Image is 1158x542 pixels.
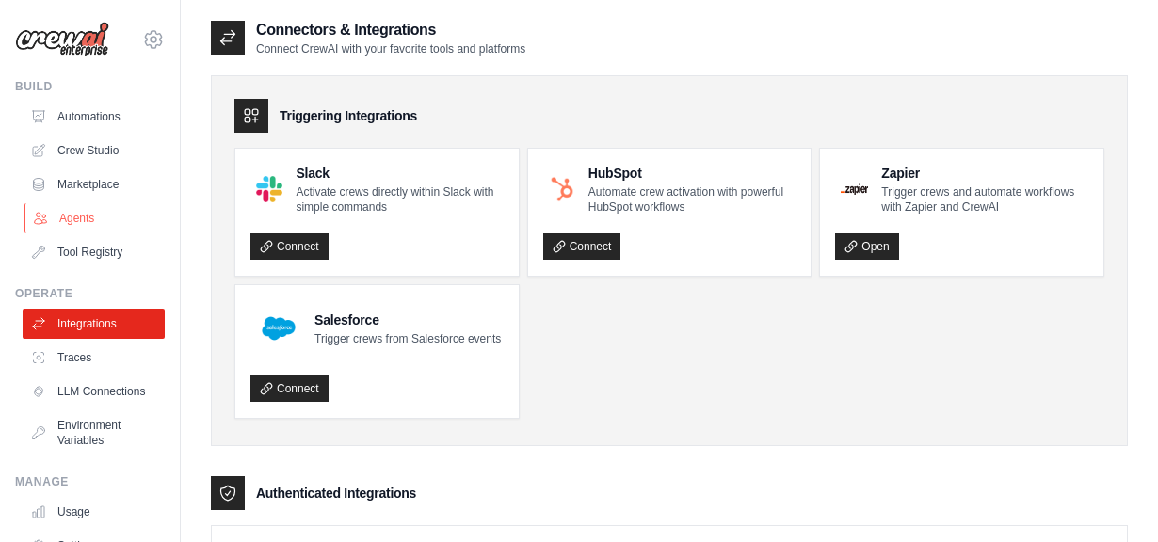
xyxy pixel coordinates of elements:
[15,286,165,301] div: Operate
[23,237,165,267] a: Tool Registry
[15,22,109,57] img: Logo
[250,233,329,260] a: Connect
[23,309,165,339] a: Integrations
[23,169,165,199] a: Marketplace
[15,474,165,489] div: Manage
[250,375,329,402] a: Connect
[835,233,898,260] a: Open
[256,19,525,41] h2: Connectors & Integrations
[256,484,416,502] h3: Authenticated Integrations
[23,102,165,132] a: Automations
[296,184,503,215] p: Activate crews directly within Slack with simple commands
[543,233,621,260] a: Connect
[23,410,165,455] a: Environment Variables
[15,79,165,94] div: Build
[256,306,301,351] img: Salesforce Logo
[280,106,417,125] h3: Triggering Integrations
[588,184,796,215] p: Automate crew activation with powerful HubSpot workflows
[296,164,503,183] h4: Slack
[881,164,1088,183] h4: Zapier
[314,311,501,329] h4: Salesforce
[23,376,165,406] a: LLM Connections
[881,184,1088,215] p: Trigger crews and automate workflows with Zapier and CrewAI
[23,497,165,527] a: Usage
[588,164,796,183] h4: HubSpot
[256,176,282,202] img: Slack Logo
[23,135,165,166] a: Crew Studio
[549,176,575,202] img: HubSpot Logo
[24,203,167,233] a: Agents
[256,41,525,56] p: Connect CrewAI with your favorite tools and platforms
[841,183,868,195] img: Zapier Logo
[23,343,165,373] a: Traces
[314,331,501,346] p: Trigger crews from Salesforce events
